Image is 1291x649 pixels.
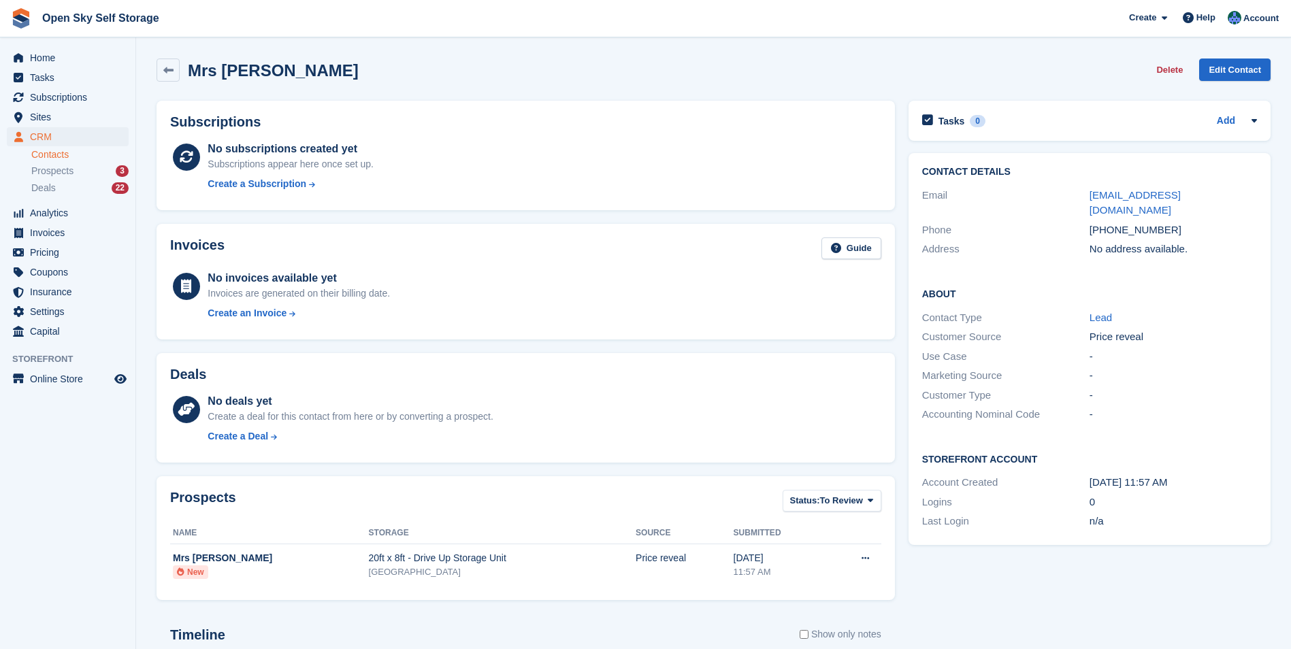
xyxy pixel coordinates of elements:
[170,367,206,382] h2: Deals
[922,188,1090,218] div: Email
[783,490,881,512] button: Status: To Review
[734,551,826,565] div: [DATE]
[7,243,129,262] a: menu
[188,61,359,80] h2: Mrs [PERSON_NAME]
[369,522,636,544] th: Storage
[922,452,1257,465] h2: Storefront Account
[208,270,390,286] div: No invoices available yet
[922,310,1090,326] div: Contact Type
[1199,59,1271,81] a: Edit Contact
[173,565,208,579] li: New
[369,551,636,565] div: 20ft x 8ft - Drive Up Storage Unit
[173,551,369,565] div: Mrs [PERSON_NAME]
[30,223,112,242] span: Invoices
[208,286,390,301] div: Invoices are generated on their billing date.
[112,371,129,387] a: Preview store
[922,222,1090,238] div: Phone
[1090,388,1257,403] div: -
[970,115,985,127] div: 0
[636,551,733,565] div: Price reveal
[1090,329,1257,345] div: Price reveal
[922,286,1257,300] h2: About
[938,115,965,127] h2: Tasks
[208,157,374,171] div: Subscriptions appear here once set up.
[112,182,129,194] div: 22
[208,177,306,191] div: Create a Subscription
[7,48,129,67] a: menu
[170,237,225,260] h2: Invoices
[7,107,129,127] a: menu
[1090,368,1257,384] div: -
[12,352,135,366] span: Storefront
[7,127,129,146] a: menu
[800,627,881,642] label: Show only notes
[208,177,374,191] a: Create a Subscription
[1090,189,1181,216] a: [EMAIL_ADDRESS][DOMAIN_NAME]
[208,410,493,424] div: Create a deal for this contact from here or by converting a prospect.
[369,565,636,579] div: [GEOGRAPHIC_DATA]
[922,167,1257,178] h2: Contact Details
[208,393,493,410] div: No deals yet
[922,514,1090,529] div: Last Login
[208,306,287,320] div: Create an Invoice
[7,88,129,107] a: menu
[11,8,31,29] img: stora-icon-8386f47178a22dfd0bd8f6a31ec36ba5ce8667c1dd55bd0f319d3a0aa187defe.svg
[7,223,129,242] a: menu
[820,494,863,507] span: To Review
[922,242,1090,257] div: Address
[1243,12,1279,25] span: Account
[7,282,129,301] a: menu
[7,263,129,282] a: menu
[1217,114,1235,129] a: Add
[30,107,112,127] span: Sites
[30,282,112,301] span: Insurance
[31,165,73,178] span: Prospects
[734,522,826,544] th: Submitted
[31,181,129,195] a: Deals 22
[170,490,236,515] h2: Prospects
[30,243,112,262] span: Pricing
[1090,349,1257,365] div: -
[30,68,112,87] span: Tasks
[7,302,129,321] a: menu
[116,165,129,177] div: 3
[1228,11,1241,24] img: Damon Boniface
[821,237,881,260] a: Guide
[1090,242,1257,257] div: No address available.
[922,388,1090,403] div: Customer Type
[1090,222,1257,238] div: [PHONE_NUMBER]
[922,368,1090,384] div: Marketing Source
[1129,11,1156,24] span: Create
[170,627,225,643] h2: Timeline
[1090,495,1257,510] div: 0
[170,522,369,544] th: Name
[734,565,826,579] div: 11:57 AM
[922,407,1090,422] div: Accounting Nominal Code
[30,48,112,67] span: Home
[7,322,129,341] a: menu
[1090,514,1257,529] div: n/a
[30,322,112,341] span: Capital
[30,127,112,146] span: CRM
[30,88,112,107] span: Subscriptions
[922,475,1090,490] div: Account Created
[208,429,268,444] div: Create a Deal
[30,369,112,388] span: Online Store
[31,148,129,161] a: Contacts
[1196,11,1215,24] span: Help
[7,68,129,87] a: menu
[30,302,112,321] span: Settings
[7,203,129,222] a: menu
[1090,407,1257,422] div: -
[30,203,112,222] span: Analytics
[7,369,129,388] a: menu
[1090,475,1257,490] div: [DATE] 11:57 AM
[208,306,390,320] a: Create an Invoice
[30,263,112,282] span: Coupons
[37,7,165,29] a: Open Sky Self Storage
[922,349,1090,365] div: Use Case
[208,141,374,157] div: No subscriptions created yet
[31,164,129,178] a: Prospects 3
[790,494,820,507] span: Status:
[922,329,1090,345] div: Customer Source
